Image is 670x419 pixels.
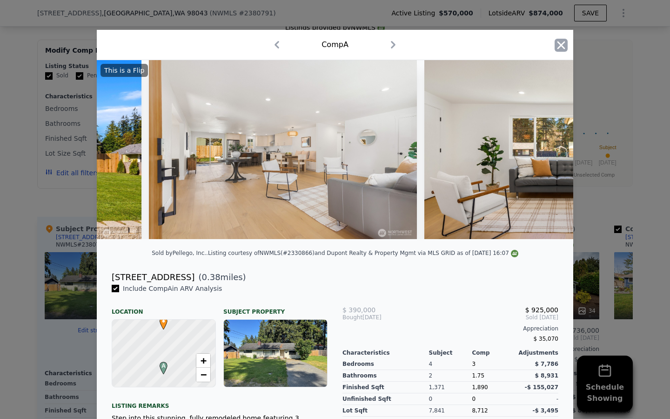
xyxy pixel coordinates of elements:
[515,393,558,405] div: -
[429,382,472,393] div: 1,371
[515,349,558,357] div: Adjustments
[157,362,170,370] span: A
[511,250,518,257] img: NWMLS Logo
[525,384,558,391] span: -$ 155,027
[472,361,476,367] span: 3
[342,393,429,405] div: Unfinished Sqft
[472,349,515,357] div: Comp
[157,317,163,323] div: •
[429,393,472,405] div: 0
[342,405,429,417] div: Lot Sqft
[112,395,328,410] div: Listing remarks
[342,358,429,370] div: Bedrooms
[208,250,518,256] div: Listing courtesy of NWMLS (#2330866) and Dupont Realty & Property Mgmt via MLS GRID as of [DATE] ...
[415,314,558,321] span: Sold [DATE]
[472,407,488,414] span: 8,712
[342,314,362,321] span: Bought
[196,368,210,382] a: Zoom out
[223,301,328,316] div: Subject Property
[472,384,488,391] span: 1,890
[535,361,558,367] span: $ 7,786
[342,370,429,382] div: Bathrooms
[201,369,207,380] span: −
[342,382,429,393] div: Finished Sqft
[194,271,246,284] span: ( miles)
[342,306,375,314] span: $ 390,000
[533,407,558,414] span: -$ 3,495
[472,396,476,402] span: 0
[342,349,429,357] div: Characteristics
[201,355,207,366] span: +
[472,370,515,382] div: 1.75
[342,325,558,332] div: Appreciation
[535,372,558,379] span: $ 8,931
[152,250,208,256] div: Sold by Pellego, Inc. .
[157,362,163,367] div: A
[202,272,221,282] span: 0.38
[119,285,226,292] span: Include Comp A in ARV Analysis
[525,306,558,314] span: $ 925,000
[149,60,417,239] img: Property Img
[112,301,216,316] div: Location
[196,354,210,368] a: Zoom in
[112,271,194,284] div: [STREET_ADDRESS]
[429,349,472,357] div: Subject
[429,370,472,382] div: 2
[100,64,148,77] div: This is a Flip
[322,39,348,50] div: Comp A
[157,314,170,328] span: •
[429,405,472,417] div: 7,841
[342,314,415,321] div: [DATE]
[429,358,472,370] div: 4
[534,336,558,342] span: $ 35,070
